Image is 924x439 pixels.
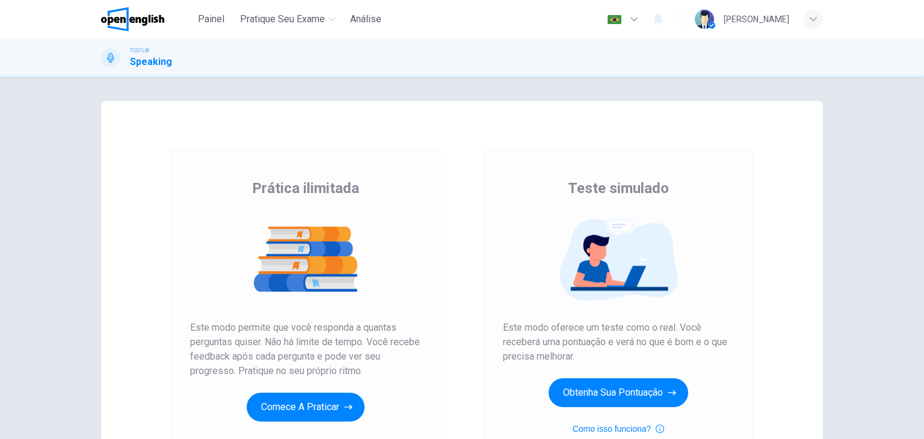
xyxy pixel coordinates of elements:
span: Teste simulado [568,179,669,198]
span: Painel [198,12,224,26]
button: Obtenha sua pontuação [549,378,688,407]
div: [PERSON_NAME] [724,12,789,26]
span: Este modo permite que você responda a quantas perguntas quiser. Não há limite de tempo. Você rece... [190,321,421,378]
span: Pratique seu exame [240,12,325,26]
button: Pratique seu exame [235,8,340,30]
span: TOEFL® [130,46,149,55]
button: Painel [192,8,230,30]
button: Comece a praticar [247,393,365,422]
button: Como isso funciona? [573,422,665,436]
a: OpenEnglish logo [101,7,192,31]
span: Análise [350,12,381,26]
button: Análise [345,8,386,30]
span: Este modo oferece um teste como o real. Você receberá uma pontuação e verá no que é bom e o que p... [503,321,734,364]
img: OpenEnglish logo [101,7,164,31]
img: Profile picture [695,10,714,29]
h1: Speaking [130,55,172,69]
img: pt [607,15,622,24]
span: Prática ilimitada [252,179,359,198]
